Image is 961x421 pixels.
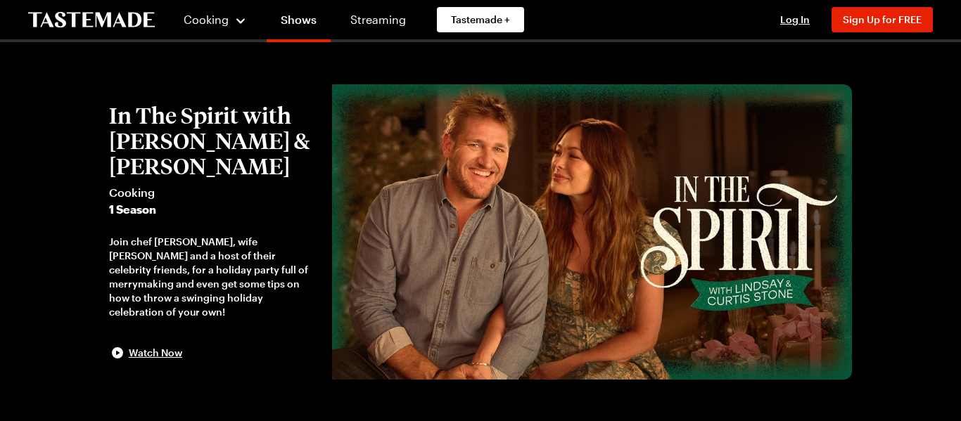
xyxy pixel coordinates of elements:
[183,3,247,37] button: Cooking
[109,201,318,218] span: 1 Season
[109,184,318,201] span: Cooking
[109,235,318,319] div: Join chef [PERSON_NAME], wife [PERSON_NAME] and a host of their celebrity friends, for a holiday ...
[28,12,155,28] a: To Tastemade Home Page
[184,13,229,26] span: Cooking
[843,13,922,25] span: Sign Up for FREE
[780,13,810,25] span: Log In
[129,346,182,360] span: Watch Now
[332,84,852,380] img: In The Spirit with Lindsay & Curtis Stone
[267,3,331,42] a: Shows
[109,103,318,361] button: In The Spirit with [PERSON_NAME] & [PERSON_NAME]Cooking1 SeasonJoin chef [PERSON_NAME], wife [PER...
[437,7,524,32] a: Tastemade +
[767,13,823,27] button: Log In
[451,13,510,27] span: Tastemade +
[109,103,318,179] h2: In The Spirit with [PERSON_NAME] & [PERSON_NAME]
[832,7,933,32] button: Sign Up for FREE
